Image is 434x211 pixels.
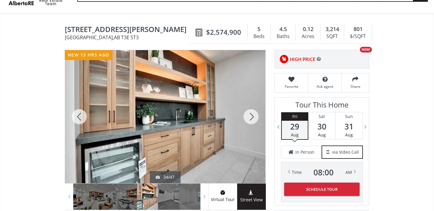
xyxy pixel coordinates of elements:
[65,50,266,183] div: 6312 Lacombe Way SW Calgary, AB T3E 5T3 - Photo 34 of 47
[291,132,299,138] span: Aug
[209,184,237,210] a: virtual tour iconVirtual Tour
[292,168,352,177] div: Time AM
[335,112,363,121] div: Sun
[274,32,292,41] div: Baths
[311,84,338,89] span: Ask agent
[360,47,372,53] div: NEW!
[282,112,308,121] div: Fri
[347,32,369,41] div: $/SQFT
[284,183,360,196] button: Schedule Tour
[278,53,290,65] img: rating icon
[332,149,359,155] span: via Video Call
[347,25,369,33] div: 801
[290,56,315,62] span: HIGH PRICE
[335,122,363,131] span: 31
[237,197,266,203] span: Street View
[299,32,317,41] div: Acres
[295,149,314,155] span: in Person
[308,112,335,121] div: Sat
[324,32,341,41] div: SQFT
[282,122,308,131] span: 29
[209,196,237,203] span: Virtual Tour
[65,25,193,35] span: 6312 Lacombe Way SW
[345,84,366,89] span: Share
[156,174,175,180] div: 34/47
[65,35,193,40] span: [GEOGRAPHIC_DATA] , AB T3E 5T3
[308,122,335,131] span: 30
[318,132,326,138] span: Aug
[325,25,339,33] span: 3,214
[220,190,226,195] img: virtual tour icon
[250,25,267,33] div: 5
[206,27,241,37] span: $2,574,900
[278,84,305,89] span: Favorite
[65,50,112,60] div: new 13 hrs ago
[345,132,353,138] span: Aug
[313,168,334,177] span: 08 : 00
[299,25,317,33] div: 0.12
[274,25,292,33] div: 4.5
[281,101,363,112] h3: Tour This Home
[250,32,267,41] div: Beds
